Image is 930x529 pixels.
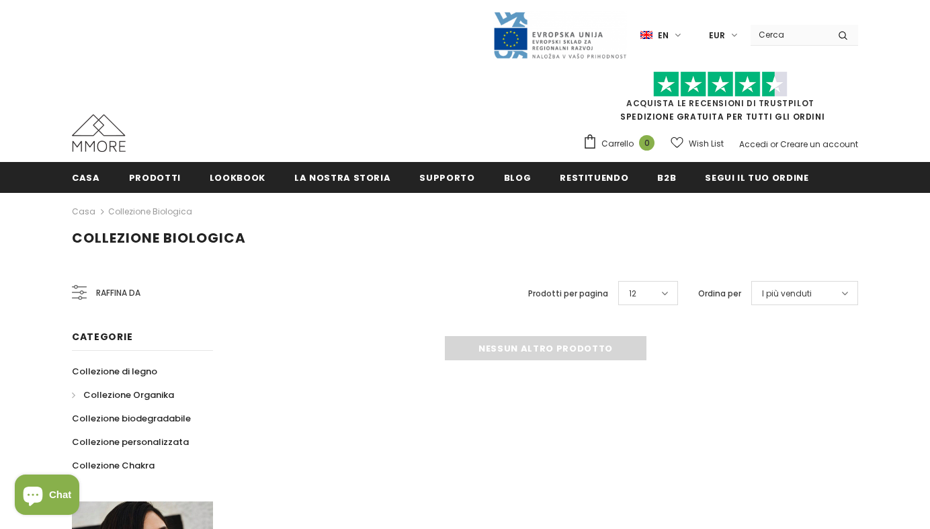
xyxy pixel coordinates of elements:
[72,330,132,343] span: Categorie
[419,171,474,184] span: supporto
[210,171,265,184] span: Lookbook
[72,171,100,184] span: Casa
[72,204,95,220] a: Casa
[11,475,83,518] inbox-online-store-chat: Shopify online store chat
[658,29,669,42] span: en
[657,171,676,184] span: B2B
[639,135,654,151] span: 0
[583,134,661,154] a: Carrello 0
[762,287,812,300] span: I più venduti
[770,138,778,150] span: or
[129,171,181,184] span: Prodotti
[583,77,858,122] span: SPEDIZIONE GRATUITA PER TUTTI GLI ORDINI
[72,459,155,472] span: Collezione Chakra
[72,365,157,378] span: Collezione di legno
[108,206,192,217] a: Collezione biologica
[657,162,676,192] a: B2B
[705,162,808,192] a: Segui il tuo ordine
[72,412,191,425] span: Collezione biodegradabile
[626,97,814,109] a: Acquista le recensioni di TrustPilot
[72,436,189,448] span: Collezione personalizzata
[560,171,628,184] span: Restituendo
[129,162,181,192] a: Prodotti
[72,383,174,407] a: Collezione Organika
[629,287,636,300] span: 12
[493,11,627,60] img: Javni Razpis
[671,132,724,155] a: Wish List
[601,137,634,151] span: Carrello
[72,114,126,152] img: Casi MMORE
[83,389,174,401] span: Collezione Organika
[698,287,741,300] label: Ordina per
[72,454,155,477] a: Collezione Chakra
[72,430,189,454] a: Collezione personalizzata
[72,360,157,383] a: Collezione di legno
[780,138,858,150] a: Creare un account
[294,171,390,184] span: La nostra storia
[751,25,828,44] input: Search Site
[493,29,627,40] a: Javni Razpis
[705,171,808,184] span: Segui il tuo ordine
[504,162,532,192] a: Blog
[709,29,725,42] span: EUR
[504,171,532,184] span: Blog
[739,138,768,150] a: Accedi
[528,287,608,300] label: Prodotti per pagina
[640,30,652,41] img: i-lang-1.png
[294,162,390,192] a: La nostra storia
[653,71,788,97] img: Fidati di Pilot Stars
[419,162,474,192] a: supporto
[72,407,191,430] a: Collezione biodegradabile
[72,229,246,247] span: Collezione biologica
[689,137,724,151] span: Wish List
[72,162,100,192] a: Casa
[96,286,140,300] span: Raffina da
[210,162,265,192] a: Lookbook
[560,162,628,192] a: Restituendo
